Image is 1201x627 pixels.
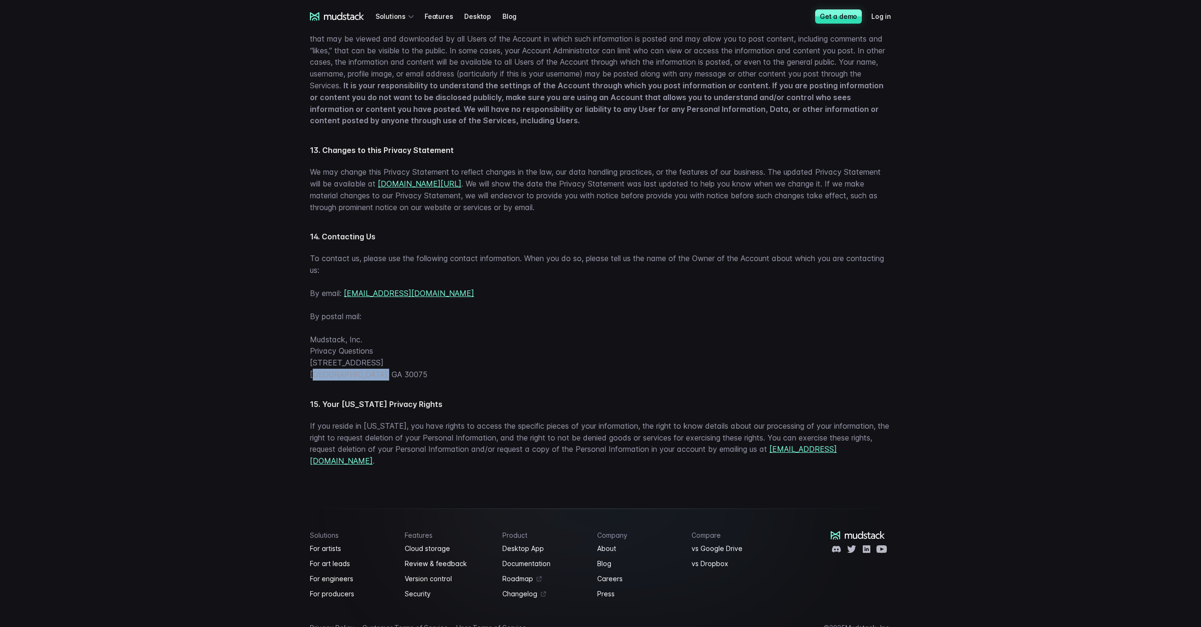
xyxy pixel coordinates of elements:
a: For engineers [310,573,393,585]
h4: Features [405,531,492,539]
h4: Product [502,531,586,539]
a: mudstack logo [310,12,364,21]
h4: 14. Contacting Us [310,232,891,241]
a: For artists [310,543,393,554]
a: Careers [597,573,681,585]
a: Roadmap [502,573,586,585]
h4: 13. Changes to this Privacy Statement [310,145,891,155]
strong: It is your responsibility to understand the settings of the Account through which you post inform... [310,81,884,125]
a: mudstack logo [831,531,885,540]
a: For producers [310,588,393,600]
h4: Compare [692,531,775,539]
a: vs Dropbox [692,558,775,569]
div: Solutions [375,8,417,25]
a: Get a demo [815,9,862,24]
a: About [597,543,681,554]
a: vs Google Drive [692,543,775,554]
a: Blog [597,558,681,569]
a: Desktop App [502,543,586,554]
p: By email: [310,288,891,299]
a: [EMAIL_ADDRESS][DOMAIN_NAME] [344,288,474,298]
a: Changelog [502,588,586,600]
p: As always, we urge you to be mindful when deciding to disclose Personal Information, including th... [310,21,891,127]
a: [DOMAIN_NAME][URL] [378,179,461,188]
p: If you reside in [US_STATE], you have rights to access the specific pieces of your information, t... [310,420,891,467]
a: Cloud storage [405,543,492,554]
a: Security [405,588,492,600]
a: Version control [405,573,492,585]
h4: Solutions [310,531,393,539]
a: Blog [502,8,528,25]
a: Desktop [464,8,502,25]
p: To contact us, please use the following contact information. When you do so, please tell us the n... [310,253,891,276]
a: Log in [871,8,902,25]
p: Mudstack, Inc. Privacy Questions [STREET_ADDRESS] [GEOGRAPHIC_DATA], GA 30075 [310,334,891,381]
h4: Company [597,531,681,539]
a: Features [425,8,464,25]
p: We may change this Privacy Statement to reflect changes in the law, our data handling practices, ... [310,166,891,213]
a: Documentation [502,558,586,569]
p: By postal mail: [310,311,891,322]
a: Review & feedback [405,558,492,569]
a: For art leads [310,558,393,569]
a: Press [597,588,681,600]
h4: 15. Your [US_STATE] Privacy Rights [310,399,891,409]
